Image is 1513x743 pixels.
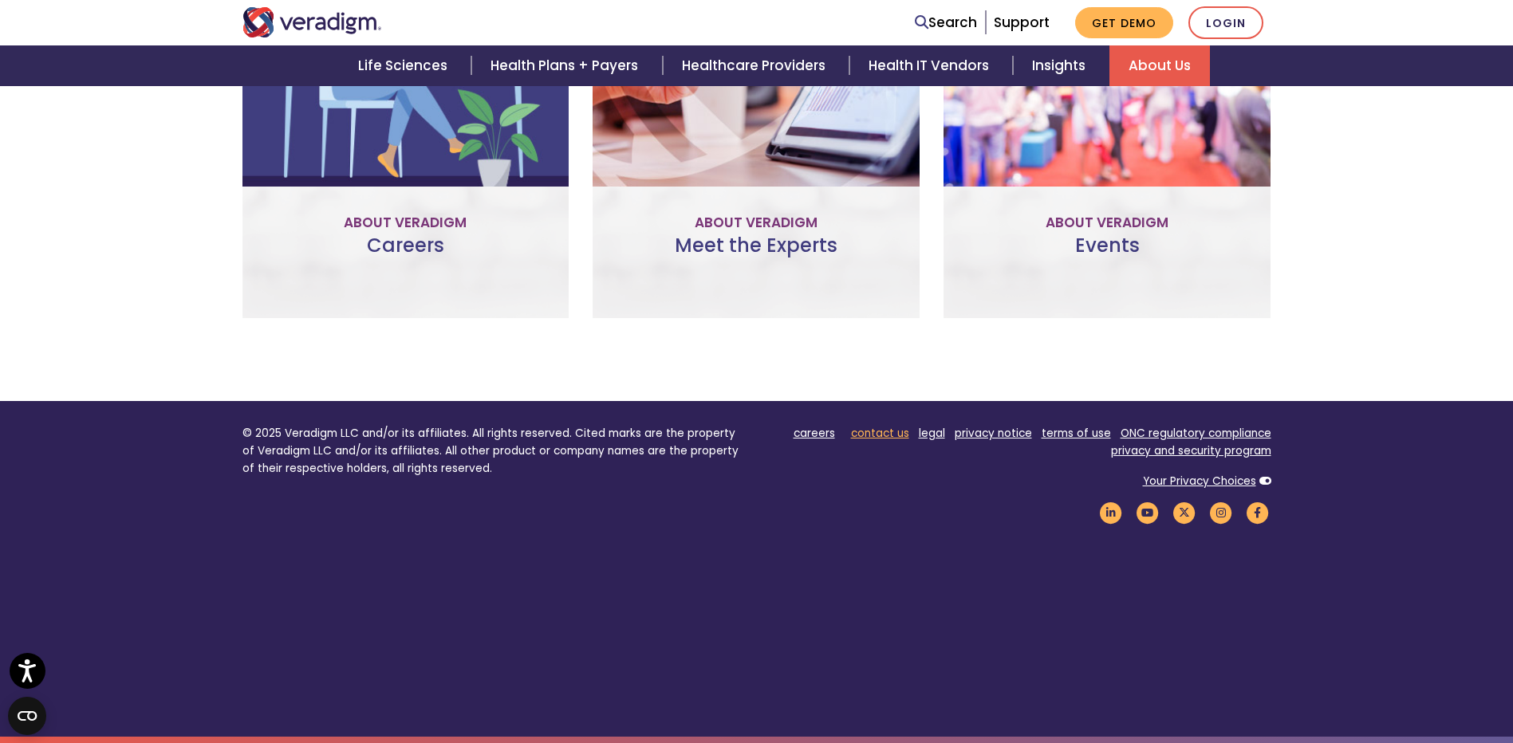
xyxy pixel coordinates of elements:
a: Veradigm Instagram Link [1208,505,1235,521]
a: Login [1188,6,1263,39]
a: privacy and security program [1111,443,1271,458]
a: Get Demo [1075,7,1173,38]
a: Life Sciences [339,45,471,86]
a: Support [994,13,1050,32]
a: privacy notice [955,426,1032,441]
a: Insights [1013,45,1109,86]
a: About Us [1109,45,1210,86]
a: Health IT Vendors [849,45,1013,86]
a: careers [794,426,835,441]
a: Veradigm Twitter Link [1171,505,1198,521]
a: Health Plans + Payers [471,45,662,86]
button: Open CMP widget [8,697,46,735]
a: Veradigm YouTube Link [1134,505,1161,521]
a: legal [919,426,945,441]
p: About Veradigm [255,212,557,234]
img: Veradigm logo [242,7,382,37]
h3: Careers [255,234,557,281]
a: Your Privacy Choices [1143,474,1256,489]
a: Veradigm LinkedIn Link [1097,505,1125,521]
h3: Events [956,234,1258,281]
iframe: Drift Chat Widget [1207,628,1494,724]
a: Healthcare Providers [663,45,849,86]
a: Veradigm Facebook Link [1244,505,1271,521]
a: Search [915,12,977,33]
a: ONC regulatory compliance [1121,426,1271,441]
a: contact us [851,426,909,441]
p: About Veradigm [605,212,907,234]
a: terms of use [1042,426,1111,441]
p: © 2025 Veradigm LLC and/or its affiliates. All rights reserved. Cited marks are the property of V... [242,425,745,477]
p: About Veradigm [956,212,1258,234]
h3: Meet the Experts [605,234,907,281]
